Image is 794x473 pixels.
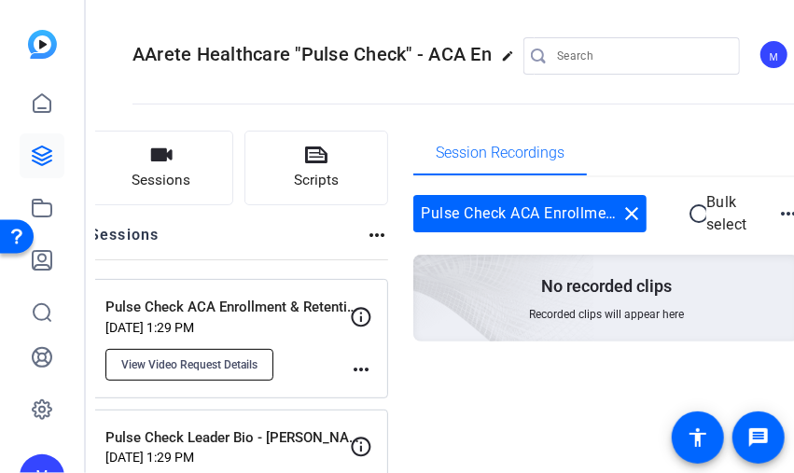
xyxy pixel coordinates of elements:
button: View Video Request Details [105,349,273,381]
mat-icon: edit [501,49,523,72]
span: Session Recordings [436,146,564,160]
p: [DATE] 1:29 PM [105,450,350,465]
span: Recorded clips will appear here [529,307,684,322]
span: Sessions [132,170,190,191]
span: AArete Healthcare "Pulse Check" - ACA En [132,43,492,65]
input: Search [557,45,725,67]
p: No recorded clips [541,275,672,298]
img: blue-gradient.svg [28,30,57,59]
button: Scripts [244,131,388,205]
mat-icon: accessibility [687,426,709,449]
mat-icon: message [747,426,770,449]
div: M [759,39,789,70]
div: Pulse Check ACA Enrollment & Retention - [PERSON_NAME] [413,195,647,232]
mat-icon: close [620,202,643,225]
p: [DATE] 1:29 PM [105,320,350,335]
span: Scripts [294,170,339,191]
span: View Video Request Details [121,357,258,372]
p: Pulse Check ACA Enrollment & Retention - [PERSON_NAME] [105,297,362,318]
h2: Sessions [90,224,160,259]
mat-icon: more_horiz [366,224,388,246]
p: Bulk select [706,191,757,236]
ngx-avatar: Marketing [759,39,791,72]
p: Pulse Check Leader Bio - [PERSON_NAME] [105,427,362,449]
mat-icon: radio_button_unchecked [688,202,706,225]
button: Sessions [90,131,233,205]
mat-icon: more_horiz [350,358,372,381]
